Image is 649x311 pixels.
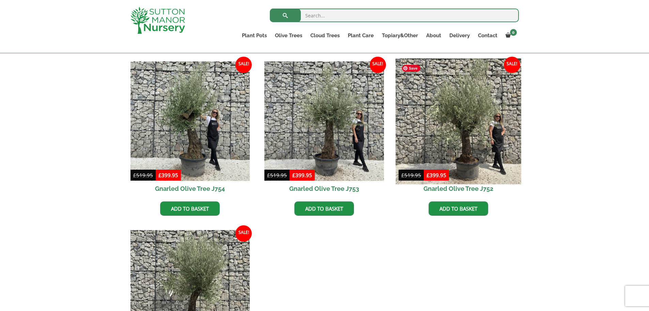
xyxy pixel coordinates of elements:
img: Gnarled Olive Tree J754 [130,61,250,181]
a: Add to basket: “Gnarled Olive Tree J754” [160,201,220,216]
a: Add to basket: “Gnarled Olive Tree J753” [294,201,354,216]
a: Topiary&Other [378,31,422,40]
a: Contact [474,31,501,40]
h2: Gnarled Olive Tree J752 [399,181,518,196]
span: £ [427,172,430,179]
input: Search... [270,9,519,22]
a: Delivery [445,31,474,40]
a: Plant Pots [238,31,271,40]
a: Add to basket: “Gnarled Olive Tree J752” [429,201,488,216]
span: £ [267,172,270,179]
span: Sale! [370,57,386,73]
bdi: 519.95 [401,172,421,179]
a: Cloud Trees [306,31,344,40]
span: £ [401,172,404,179]
img: Gnarled Olive Tree J752 [396,58,521,184]
span: 0 [510,29,517,36]
a: Olive Trees [271,31,306,40]
span: Save [402,65,420,72]
span: Sale! [235,225,252,242]
a: 0 [501,31,519,40]
h2: Gnarled Olive Tree J754 [130,181,250,196]
a: Plant Care [344,31,378,40]
img: logo [130,7,185,34]
span: Sale! [504,57,520,73]
bdi: 519.95 [267,172,287,179]
img: Gnarled Olive Tree J753 [264,61,384,181]
a: Sale! Gnarled Olive Tree J754 [130,61,250,197]
a: Sale! Gnarled Olive Tree J752 [399,61,518,197]
span: £ [158,172,161,179]
bdi: 399.95 [292,172,312,179]
bdi: 399.95 [427,172,446,179]
span: £ [133,172,136,179]
a: Sale! Gnarled Olive Tree J753 [264,61,384,197]
a: About [422,31,445,40]
span: Sale! [235,57,252,73]
span: £ [292,172,295,179]
h2: Gnarled Olive Tree J753 [264,181,384,196]
bdi: 399.95 [158,172,178,179]
bdi: 519.95 [133,172,153,179]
